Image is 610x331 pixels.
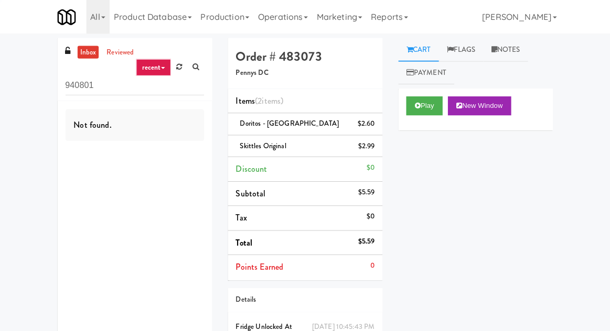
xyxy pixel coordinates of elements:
h5: Pennys DC [236,69,374,76]
div: $5.59 [358,185,374,198]
img: Micromart [59,8,77,26]
a: Notes [482,38,527,61]
span: Points Earned [236,259,283,271]
div: Details [236,292,374,305]
h4: Order # 483073 [236,49,374,63]
span: Items [236,94,283,106]
a: reviewed [105,46,137,59]
div: $2.60 [357,117,374,130]
span: Subtotal [236,186,266,198]
a: Flags [438,38,483,61]
a: Payment [398,61,453,84]
span: Not found. [75,118,113,130]
div: $0 [366,209,374,222]
div: $5.59 [358,234,374,247]
span: Skittles Original [240,140,286,150]
span: Discount [236,162,267,174]
a: inbox [79,46,100,59]
a: recent [137,59,172,75]
button: New Window [447,96,510,115]
div: $2.99 [358,139,374,152]
a: Cart [398,38,438,61]
span: Tax [236,211,247,223]
span: (2 ) [255,94,283,106]
input: Search vision orders [67,75,205,95]
ng-pluralize: items [262,94,281,106]
button: Play [405,96,442,115]
span: Total [236,235,253,247]
div: $0 [366,160,374,173]
div: 0 [370,258,374,271]
span: Doritos - [GEOGRAPHIC_DATA] [240,118,339,128]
